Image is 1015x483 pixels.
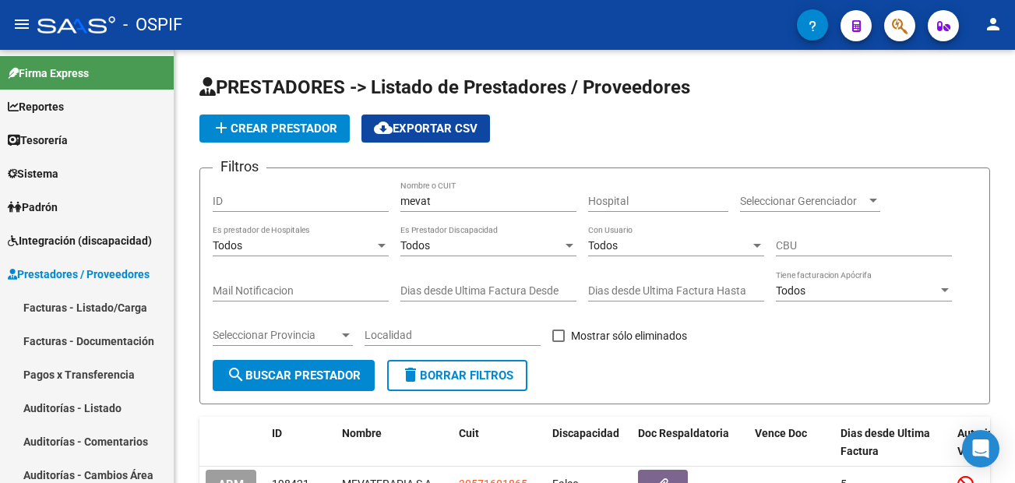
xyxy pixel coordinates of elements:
[588,239,618,252] span: Todos
[984,15,1003,33] mat-icon: person
[212,118,231,137] mat-icon: add
[8,132,68,149] span: Tesorería
[401,368,513,383] span: Borrar Filtros
[123,8,182,42] span: - OSPIF
[213,329,339,342] span: Seleccionar Provincia
[361,115,490,143] button: Exportar CSV
[227,365,245,384] mat-icon: search
[199,76,690,98] span: PRESTADORES -> Listado de Prestadores / Proveedores
[453,417,546,468] datatable-header-cell: Cuit
[571,326,687,345] span: Mostrar sólo eliminados
[227,368,361,383] span: Buscar Prestador
[749,417,834,468] datatable-header-cell: Vence Doc
[8,165,58,182] span: Sistema
[374,118,393,137] mat-icon: cloud_download
[401,365,420,384] mat-icon: delete
[638,427,729,439] span: Doc Respaldatoria
[8,266,150,283] span: Prestadores / Proveedores
[740,195,866,208] span: Seleccionar Gerenciador
[632,417,749,468] datatable-header-cell: Doc Respaldatoria
[342,427,382,439] span: Nombre
[755,427,807,439] span: Vence Doc
[213,239,242,252] span: Todos
[546,417,632,468] datatable-header-cell: Discapacidad
[8,98,64,115] span: Reportes
[374,122,478,136] span: Exportar CSV
[552,427,619,439] span: Discapacidad
[387,360,527,391] button: Borrar Filtros
[8,65,89,82] span: Firma Express
[272,427,282,439] span: ID
[400,239,430,252] span: Todos
[8,232,152,249] span: Integración (discapacidad)
[841,427,930,457] span: Dias desde Ultima Factura
[12,15,31,33] mat-icon: menu
[213,156,266,178] h3: Filtros
[336,417,453,468] datatable-header-cell: Nombre
[266,417,336,468] datatable-header-cell: ID
[962,430,999,467] div: Open Intercom Messenger
[776,284,805,297] span: Todos
[212,122,337,136] span: Crear Prestador
[213,360,375,391] button: Buscar Prestador
[8,199,58,216] span: Padrón
[199,115,350,143] button: Crear Prestador
[834,417,951,468] datatable-header-cell: Dias desde Ultima Factura
[459,427,479,439] span: Cuit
